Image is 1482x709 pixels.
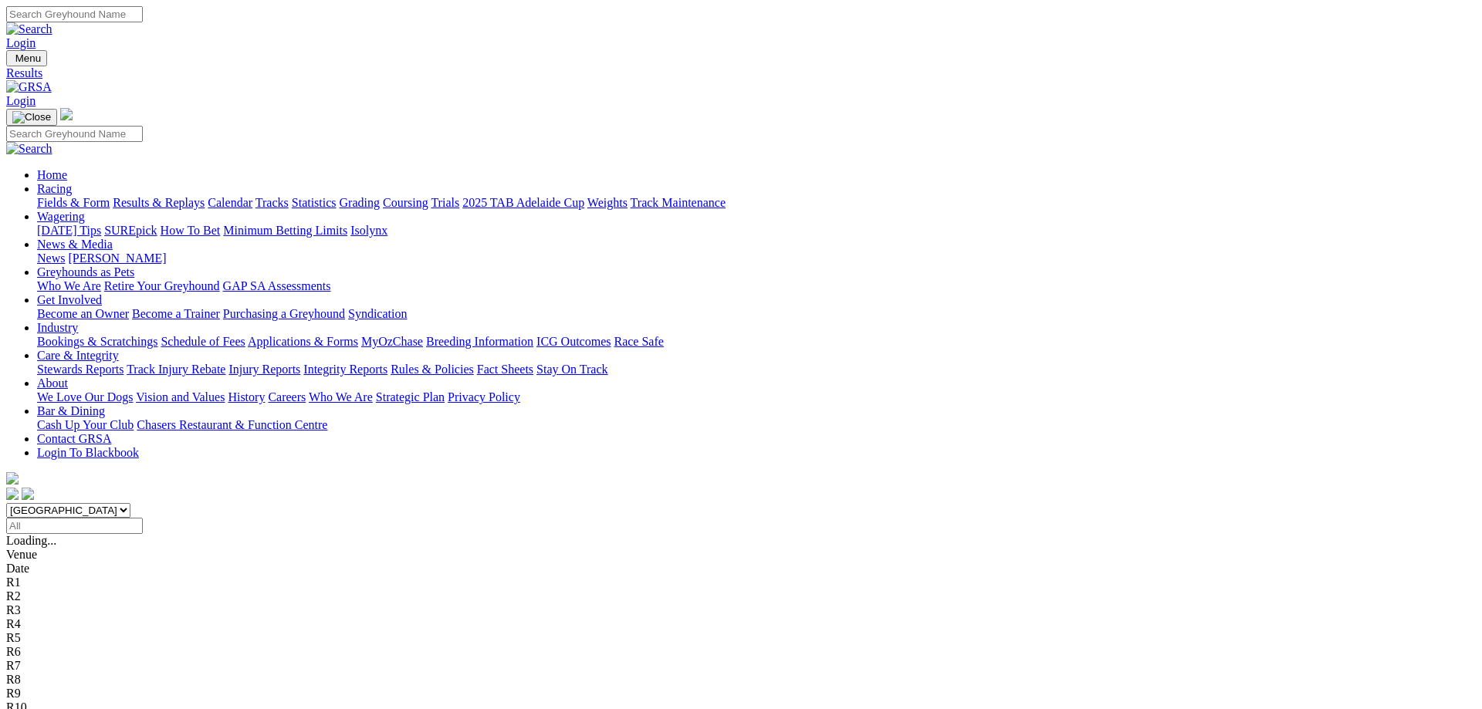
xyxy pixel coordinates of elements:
a: Results [6,66,1476,80]
a: Privacy Policy [448,390,520,403]
a: Minimum Betting Limits [223,224,347,237]
a: Results & Replays [113,196,205,209]
div: R6 [6,645,1476,659]
a: Become an Owner [37,307,129,320]
a: News [37,252,65,265]
a: Who We Are [37,279,101,292]
img: Search [6,142,52,156]
div: Wagering [37,224,1476,238]
a: Retire Your Greyhound [104,279,220,292]
a: History [228,390,265,403]
a: Chasers Restaurant & Function Centre [137,418,327,431]
a: Trials [431,196,459,209]
a: Coursing [383,196,428,209]
div: R8 [6,673,1476,687]
span: Loading... [6,534,56,547]
div: Racing [37,196,1476,210]
a: Get Involved [37,293,102,306]
a: Industry [37,321,78,334]
a: Injury Reports [228,363,300,376]
a: Grading [340,196,380,209]
div: About [37,390,1476,404]
div: R5 [6,631,1476,645]
a: Become a Trainer [132,307,220,320]
input: Select date [6,518,143,534]
div: R3 [6,603,1476,617]
a: Login To Blackbook [37,446,139,459]
img: facebook.svg [6,488,19,500]
a: [DATE] Tips [37,224,101,237]
div: Care & Integrity [37,363,1476,376]
a: News & Media [37,238,113,251]
a: Fields & Form [37,196,110,209]
a: Stay On Track [536,363,607,376]
a: Care & Integrity [37,349,119,362]
a: Track Maintenance [631,196,726,209]
a: Login [6,94,36,107]
a: Racing [37,182,72,195]
a: About [37,376,68,390]
div: Bar & Dining [37,418,1476,432]
img: GRSA [6,80,52,94]
a: Syndication [348,307,407,320]
a: Purchasing a Greyhound [223,307,345,320]
a: Track Injury Rebate [127,363,225,376]
a: Vision and Values [136,390,225,403]
a: Breeding Information [426,335,533,348]
div: Get Involved [37,307,1476,321]
a: [PERSON_NAME] [68,252,166,265]
a: Race Safe [614,335,663,348]
div: R9 [6,687,1476,701]
img: Close [12,111,51,123]
a: Contact GRSA [37,432,111,445]
a: We Love Our Dogs [37,390,133,403]
input: Search [6,126,143,142]
a: MyOzChase [361,335,423,348]
a: Applications & Forms [248,335,358,348]
a: Careers [268,390,306,403]
div: Greyhounds as Pets [37,279,1476,293]
a: 2025 TAB Adelaide Cup [462,196,584,209]
a: ICG Outcomes [536,335,611,348]
div: News & Media [37,252,1476,265]
span: Menu [15,52,41,64]
a: Strategic Plan [376,390,445,403]
a: Isolynx [350,224,387,237]
img: logo-grsa-white.png [6,472,19,484]
a: Wagering [37,210,85,223]
a: Rules & Policies [391,363,474,376]
a: Bookings & Scratchings [37,335,157,348]
div: Date [6,562,1476,576]
a: Weights [587,196,628,209]
a: Login [6,36,36,49]
div: Venue [6,548,1476,562]
a: Bar & Dining [37,404,105,417]
a: Fact Sheets [477,363,533,376]
button: Toggle navigation [6,50,47,66]
a: SUREpick [104,224,157,237]
div: R2 [6,589,1476,603]
a: Statistics [292,196,337,209]
a: Greyhounds as Pets [37,265,134,279]
img: twitter.svg [22,488,34,500]
a: Who We Are [309,390,373,403]
img: logo-grsa-white.png [60,108,73,120]
img: Search [6,22,52,36]
a: Tracks [255,196,289,209]
a: Calendar [208,196,252,209]
a: Integrity Reports [303,363,387,376]
a: How To Bet [161,224,221,237]
a: Home [37,168,67,181]
div: R4 [6,617,1476,631]
a: Cash Up Your Club [37,418,134,431]
input: Search [6,6,143,22]
button: Toggle navigation [6,109,57,126]
div: R7 [6,659,1476,673]
a: Stewards Reports [37,363,123,376]
div: R1 [6,576,1476,589]
a: GAP SA Assessments [223,279,331,292]
div: Industry [37,335,1476,349]
a: Schedule of Fees [161,335,245,348]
